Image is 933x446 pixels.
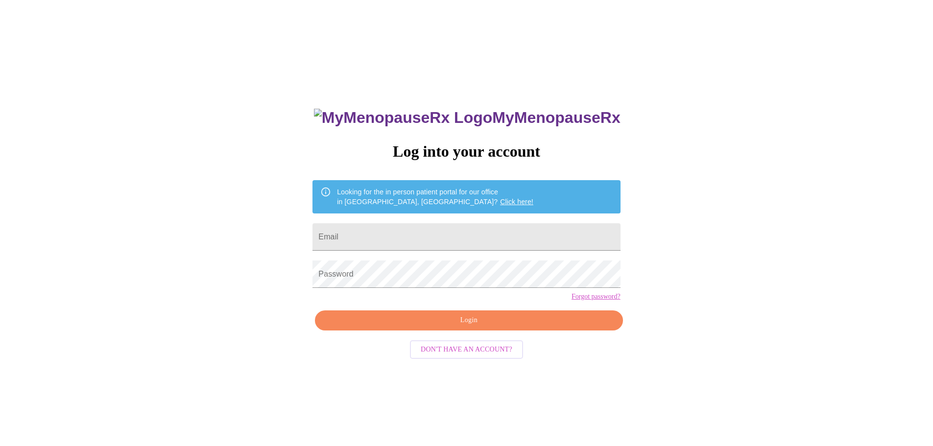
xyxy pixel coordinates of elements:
button: Don't have an account? [410,340,523,359]
span: Don't have an account? [421,344,512,356]
div: Looking for the in person patient portal for our office in [GEOGRAPHIC_DATA], [GEOGRAPHIC_DATA]? [337,183,533,211]
h3: MyMenopauseRx [314,109,621,127]
span: Login [326,314,611,327]
button: Login [315,310,622,330]
a: Click here! [500,198,533,206]
a: Forgot password? [572,293,621,301]
a: Don't have an account? [407,345,526,353]
h3: Log into your account [312,142,620,161]
img: MyMenopauseRx Logo [314,109,492,127]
